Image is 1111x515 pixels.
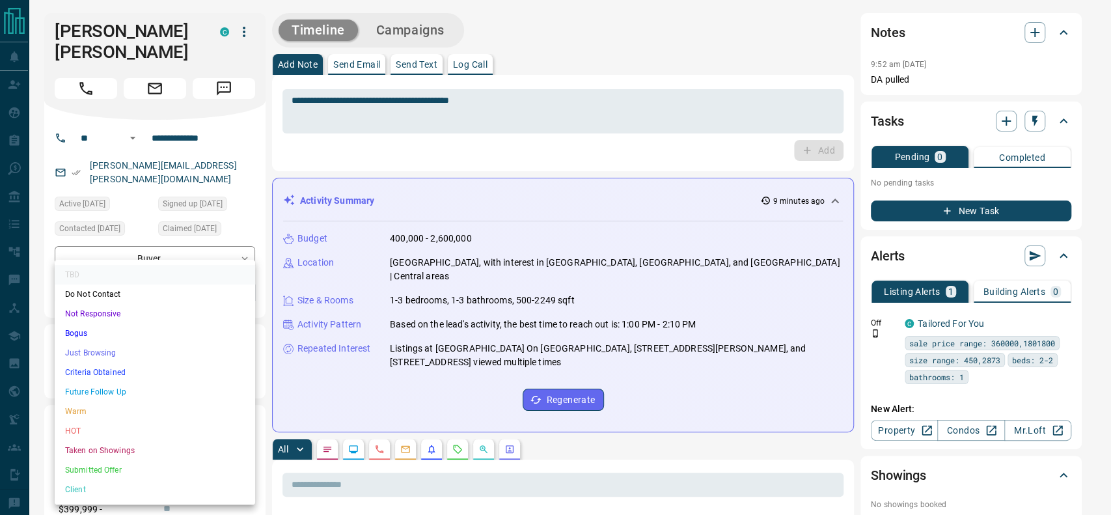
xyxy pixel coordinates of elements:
li: Warm [55,402,255,421]
li: Bogus [55,324,255,343]
li: Taken on Showings [55,441,255,460]
li: Just Browsing [55,343,255,363]
li: HOT [55,421,255,441]
li: Not Responsive [55,304,255,324]
li: Submitted Offer [55,460,255,480]
li: Do Not Contact [55,285,255,304]
li: Criteria Obtained [55,363,255,382]
li: Client [55,480,255,499]
li: Future Follow Up [55,382,255,402]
